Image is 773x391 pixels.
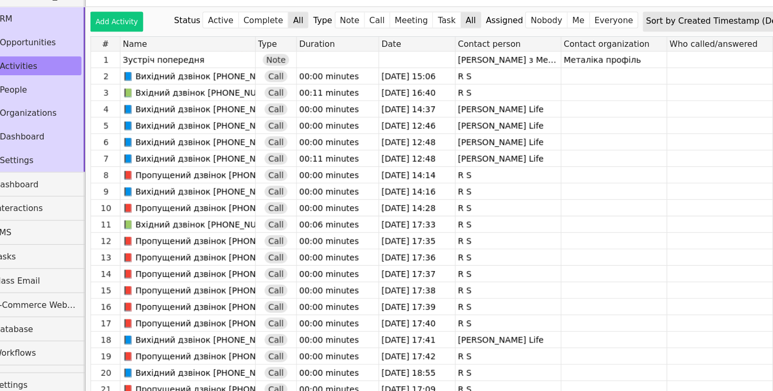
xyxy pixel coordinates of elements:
button: Call [355,25,378,40]
span: Opportunity [722,50,766,58]
div: Call [265,314,285,324]
div: Call [265,343,285,354]
img: Logo [13,1,28,21]
div: 1 [111,61,136,76]
div: Call [265,284,285,295]
div: [DATE] 17:37 [368,253,435,267]
div: [PERSON_NAME] Life [436,312,530,326]
div: [PERSON_NAME] Life [436,149,530,164]
div: 📕 Пропущений дзвінок [PHONE_NUMBER] [138,223,257,237]
div: 📕 Пропущений дзвінок [PHONE_NUMBER] [138,356,257,370]
a: Add Activity [109,25,157,43]
div: 📘 Вихідний дзвінок [PHONE_NUMBER] [138,120,257,134]
button: Note [329,25,355,40]
div: R S [436,76,530,91]
span: Who called/answered [627,50,706,58]
div: [DATE] 14:16 [368,179,435,194]
a: Opportunities [2,44,101,61]
button: Task [416,25,441,40]
div: R S [436,282,530,297]
div: R S [436,208,530,223]
div: 21 [111,356,136,370]
div: Call [265,255,285,265]
a: Mass Email [2,257,101,274]
div: 00:00 minutes [294,179,367,194]
div: 16 [111,282,136,297]
button: All [441,25,459,40]
div: R S [436,253,530,267]
div: R S [436,356,530,370]
span: Interactions [23,196,96,207]
button: Meeting [378,25,416,40]
div: 10 [111,194,136,208]
span: Date [370,50,387,58]
a: Settings [2,149,101,166]
div: 00:00 minutes [294,341,367,356]
div: Металіка профіль [531,61,625,76]
div: R S [436,297,530,312]
span: Database [23,304,96,315]
div: 19 [111,326,136,341]
div: [PERSON_NAME] Life [436,105,530,120]
a: E-Commerce Web Development at Zona Digital Agency [2,279,101,296]
span: Collapse [4,376,90,385]
div: 00:11 minutes [294,91,367,105]
div: 15 [111,267,136,282]
div: 22 [111,370,136,385]
div: Call [265,166,285,177]
div: Call [265,107,285,118]
div: 00:00 minutes [294,135,367,149]
div: 00:00 minutes [294,312,367,326]
div: R S [436,194,530,208]
div: 📕 Пропущений дзвінок [PHONE_NUMBER] [138,370,257,385]
a: Organizations [2,107,101,124]
div: Sort by Created Timestamp (Descending) [606,26,759,41]
div: Call [265,240,285,250]
div: Call [265,93,285,103]
div: 00:11 minutes [294,149,367,164]
div: Call [265,225,285,236]
div: [DATE] 17:40 [368,297,435,312]
div: 📘 Вихідний дзвінок [PHONE_NUMBER] [138,135,257,149]
div: [DATE] 12:48 [368,135,435,149]
div: 📕 Пропущений дзвінок [PHONE_NUMBER] [138,194,257,208]
div: Assigned [463,25,496,40]
div: 8 [111,164,136,179]
div: Call [265,122,285,133]
span: Type [259,50,276,58]
div: 00:00 minutes [294,297,367,312]
span: CRM [23,26,40,37]
a: Dashboard [2,128,101,145]
div: [DATE] 14:14 [368,164,435,179]
button: Complete [242,25,287,40]
div: 📗 Вхідний дзвінок [PHONE_NUMBER] [138,208,257,223]
div: Call [265,299,285,309]
div: 📘 Вихідний дзвінок [PHONE_NUMBER] [138,341,257,355]
div: 📕 Пропущений дзвінок [PHONE_NUMBER] [138,267,257,282]
div: 📘 Вихідний дзвінок [PHONE_NUMBER] [138,149,257,164]
div: 17 [111,297,136,312]
div: [DATE] 17:09 [368,356,435,370]
div: [DATE] 17:36 [368,238,435,253]
span: Workflows [23,325,96,336]
div: [DATE] 18:55 [368,341,435,356]
div: 2 [111,76,136,91]
span: Activities [28,68,62,79]
div: Call [265,328,285,339]
div: R S [436,238,530,253]
div: 📗 Вхідний дзвінок [PHONE_NUMBER] [138,91,257,105]
a: Dashboard [2,171,101,188]
button: Active [210,25,242,40]
a: Database [2,300,101,317]
button: Everyone [556,25,599,40]
div: 📕 Пропущений дзвінок [PHONE_NUMBER] [138,282,257,296]
a: SMS [2,214,101,231]
div: Call [265,373,285,383]
div: 7 [111,149,136,164]
a: Tasks [2,236,101,253]
div: 14 [111,253,136,267]
div: 12 [111,223,136,238]
span: Duration [296,50,328,58]
div: R S [436,267,530,282]
div: [DATE] 14:28 [368,194,435,208]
